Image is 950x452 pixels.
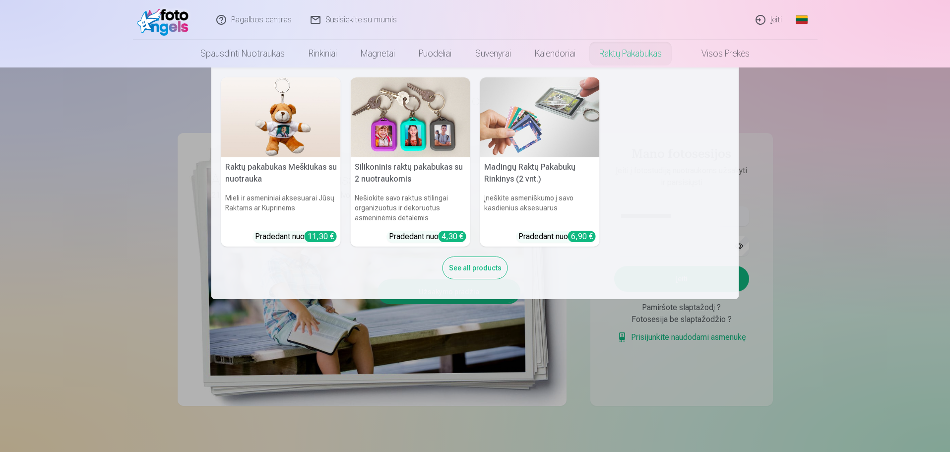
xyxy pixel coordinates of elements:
[221,189,341,227] h6: Mieli ir asmeniniai aksesuarai Jūsų Raktams ar Kuprinėms
[189,40,297,67] a: Spausdinti nuotraukas
[568,231,596,242] div: 6,90 €
[518,231,596,243] div: Pradedant nuo
[221,77,341,247] a: Raktų pakabukas Meškiukas su nuotraukaRaktų pakabukas Meškiukas su nuotraukaMieli ir asmeniniai a...
[407,40,463,67] a: Puodeliai
[351,77,470,157] img: Silikoninis raktų pakabukas su 2 nuotraukomis
[480,189,600,227] h6: Įneškite asmeniškumo į savo kasdienius aksesuarus
[523,40,587,67] a: Kalendoriai
[443,262,508,272] a: See all products
[674,40,761,67] a: Visos prekės
[480,157,600,189] h5: Madingų Raktų Pakabukų Rinkinys (2 vnt.)
[221,157,341,189] h5: Raktų pakabukas Meškiukas su nuotrauka
[463,40,523,67] a: Suvenyrai
[480,77,600,247] a: Madingų Raktų Pakabukų Rinkinys (2 vnt.)Madingų Raktų Pakabukų Rinkinys (2 vnt.)Įneškite asmenišk...
[480,77,600,157] img: Madingų Raktų Pakabukų Rinkinys (2 vnt.)
[351,77,470,247] a: Silikoninis raktų pakabukas su 2 nuotraukomisSilikoninis raktų pakabukas su 2 nuotraukomisNešioki...
[351,189,470,227] h6: Nešiokite savo raktus stilingai organizuotus ir dekoruotus asmeninėmis detalėmis
[305,231,337,242] div: 11,30 €
[389,231,466,243] div: Pradedant nuo
[587,40,674,67] a: Raktų pakabukas
[137,4,194,36] img: /fa2
[349,40,407,67] a: Magnetai
[297,40,349,67] a: Rinkiniai
[443,257,508,279] div: See all products
[439,231,466,242] div: 4,30 €
[221,77,341,157] img: Raktų pakabukas Meškiukas su nuotrauka
[255,231,337,243] div: Pradedant nuo
[351,157,470,189] h5: Silikoninis raktų pakabukas su 2 nuotraukomis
